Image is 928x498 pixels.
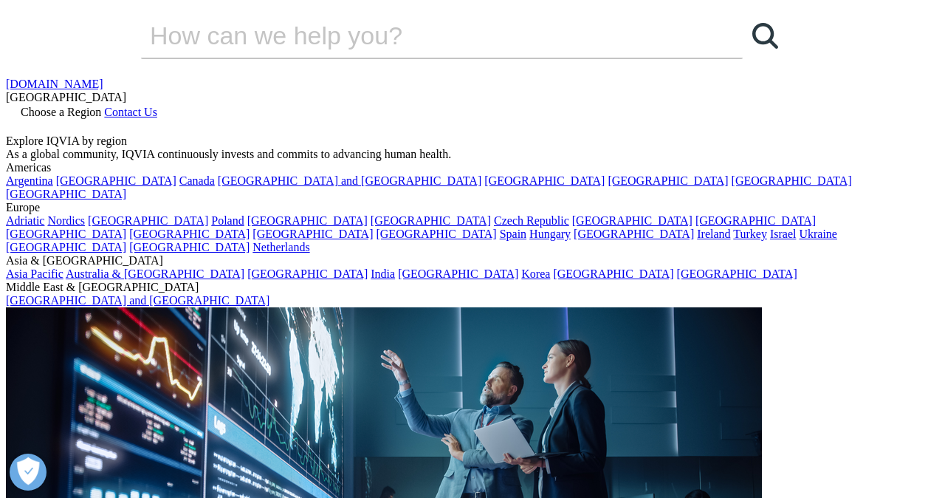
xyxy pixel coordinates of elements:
a: Czech Republic [494,214,569,227]
button: Open Preferences [10,454,47,491]
a: [GEOGRAPHIC_DATA] [484,174,605,187]
div: Americas [6,161,922,174]
a: Argentina [6,174,53,187]
a: Australia & [GEOGRAPHIC_DATA] [66,267,244,280]
a: [GEOGRAPHIC_DATA] [695,214,816,227]
a: [GEOGRAPHIC_DATA] [252,228,373,240]
a: [GEOGRAPHIC_DATA] [553,267,673,280]
a: [GEOGRAPHIC_DATA] [6,241,126,253]
a: Netherlands [252,241,309,253]
input: Search [141,13,701,58]
a: [GEOGRAPHIC_DATA] and [GEOGRAPHIC_DATA] [6,294,269,307]
div: Europe [6,201,922,214]
a: [GEOGRAPHIC_DATA] [732,174,852,187]
a: [GEOGRAPHIC_DATA] [398,267,518,280]
a: Israel [770,228,797,240]
a: Spain [500,228,526,240]
a: Poland [211,214,244,227]
a: [GEOGRAPHIC_DATA] [6,228,126,240]
a: Ukraine [799,228,837,240]
a: Hungary [529,228,571,240]
a: India [371,267,395,280]
a: Ireland [697,228,730,240]
div: Asia & [GEOGRAPHIC_DATA] [6,254,922,267]
a: [GEOGRAPHIC_DATA] [371,214,491,227]
a: [GEOGRAPHIC_DATA] [129,241,250,253]
div: As a global community, IQVIA continuously invests and commits to advancing human health. [6,148,922,161]
a: [DOMAIN_NAME] [6,78,103,90]
svg: Search [752,23,778,49]
a: [GEOGRAPHIC_DATA] [247,214,368,227]
a: [GEOGRAPHIC_DATA] and [GEOGRAPHIC_DATA] [218,174,481,187]
a: [GEOGRAPHIC_DATA] [129,228,250,240]
div: [GEOGRAPHIC_DATA] [6,91,922,104]
a: Turkey [733,228,767,240]
a: [GEOGRAPHIC_DATA] [56,174,176,187]
a: [GEOGRAPHIC_DATA] [677,267,797,280]
a: Search [743,13,787,58]
div: Explore IQVIA by region [6,134,922,148]
a: [GEOGRAPHIC_DATA] [574,228,694,240]
a: [GEOGRAPHIC_DATA] [608,174,728,187]
a: Asia Pacific [6,267,63,280]
a: Canada [179,174,215,187]
a: Korea [521,267,550,280]
a: [GEOGRAPHIC_DATA] [88,214,208,227]
a: Nordics [47,214,85,227]
a: Adriatic [6,214,44,227]
a: [GEOGRAPHIC_DATA] [376,228,496,240]
div: Middle East & [GEOGRAPHIC_DATA] [6,281,922,294]
a: [GEOGRAPHIC_DATA] [572,214,692,227]
a: [GEOGRAPHIC_DATA] [247,267,368,280]
a: Contact Us [104,106,157,118]
span: Choose a Region [21,106,101,118]
a: [GEOGRAPHIC_DATA] [6,188,126,200]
